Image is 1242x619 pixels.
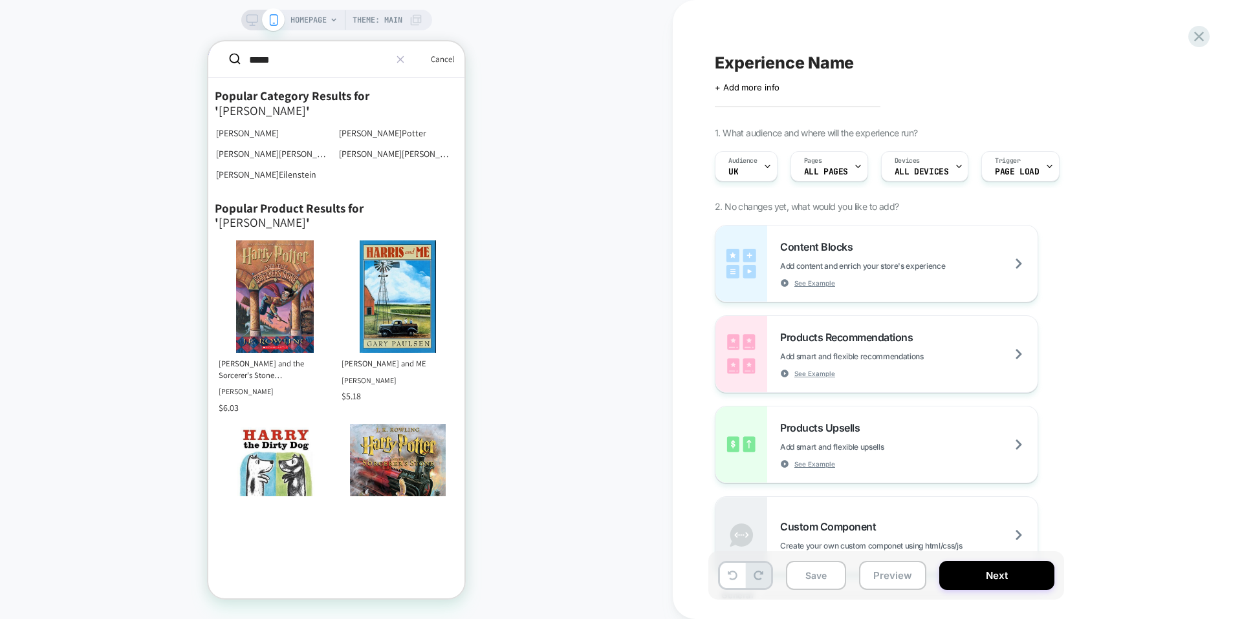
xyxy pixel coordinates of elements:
span: Page Load [995,167,1039,176]
span: [PERSON_NAME] [10,173,98,189]
button: Next [939,561,1054,590]
span: See Example [794,459,835,468]
span: [PERSON_NAME] [10,61,98,77]
span: Add smart and flexible upsells [780,442,948,452]
span: ALL PAGES [804,167,848,176]
div: [PERSON_NAME] [133,333,246,345]
a: [PERSON_NAME][PERSON_NAME] [131,107,248,119]
span: Add smart and flexible recommendations [780,351,988,361]
div: [PERSON_NAME] [131,107,244,119]
span: Content Blocks [780,240,859,253]
a: Harry Potter and the Sorcerer's Stone: The Illustrated Edition (Harry Potter, Book 1) [133,383,246,556]
mark: [PERSON_NAME] [8,127,71,139]
img: Harris and ME [133,199,246,311]
div: Potter [131,87,218,98]
span: + Add more info [715,82,779,92]
a: [PERSON_NAME]Eilenstein [8,128,125,140]
mark: [PERSON_NAME] [8,86,71,98]
span: ALL DEVICES [895,167,948,176]
div: [PERSON_NAME] [8,107,121,119]
img: Harry Potter and the Sorcerer's Stone (Harry Potter, Book 1) [10,199,123,311]
div: [PERSON_NAME] [10,344,123,356]
div: [PERSON_NAME] and ME [133,317,246,328]
a: [PERSON_NAME]Potter [131,87,248,98]
button: Clear [177,10,207,26]
div: $ 5.18 [133,350,246,361]
a: [PERSON_NAME][PERSON_NAME] [8,107,125,119]
span: Devices [895,156,920,165]
span: See Example [794,278,835,288]
span: Create your own custom componet using html/css/js [780,541,1027,551]
div: Eilenstein [8,128,108,140]
mark: [PERSON_NAME] [131,107,193,118]
span: 1. What audience and where will the experience run? [715,127,917,138]
span: Pages [804,156,822,165]
span: Add content and enrich your store's experience [780,261,1010,271]
a: Harry Potter and the Sorcerer's Stone (Harry Potter, Book 1)[PERSON_NAME] and the Sorcerer's Ston... [10,199,123,372]
div: $ 6.03 [10,361,123,373]
span: Trigger [995,156,1020,165]
ul: [PERSON_NAME] [5,82,251,144]
span: Products Upsells [780,421,866,434]
mark: [PERSON_NAME] [8,107,71,118]
span: Experience Name [715,53,854,72]
a: [PERSON_NAME] [8,87,125,98]
span: HOMEPAGE [290,10,327,30]
input: [PERSON_NAME] [41,10,177,26]
span: UK [728,167,738,176]
img: Harry Potter and the Sorcerer's Stone: The Illustrated Edition (Harry Potter, Book 1) [133,383,246,495]
span: See Example [794,369,835,378]
div: [PERSON_NAME] and the Sorcerer's Stone ([PERSON_NAME], Book 1) [10,317,123,339]
span: Products Recommendations [780,331,919,344]
button: Cancel [217,5,251,31]
span: Custom Component [780,520,882,533]
span: Theme: MAIN [353,10,402,30]
button: Preview [859,561,926,590]
div: Popular Product Results for ' ' [6,160,251,189]
div: Popular Category Results for ' ' [6,47,251,77]
img: Harry the Dirty Dog [10,383,123,495]
span: Audience [728,156,757,165]
mark: [PERSON_NAME] [131,86,193,98]
button: Submit [10,10,41,26]
a: Harry the Dirty Dog [10,383,123,556]
button: Save [786,561,846,590]
span: 2. No changes yet, what would you like to add? [715,201,899,212]
a: Harris and ME[PERSON_NAME] and ME[PERSON_NAME]$5.18 [133,199,246,372]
